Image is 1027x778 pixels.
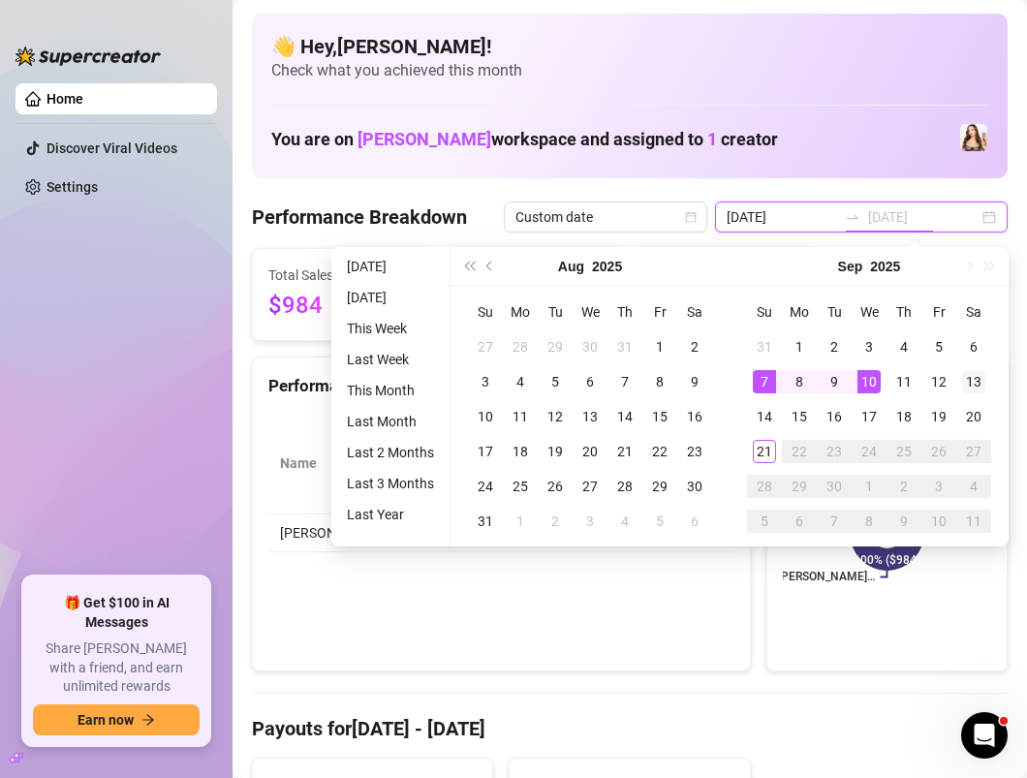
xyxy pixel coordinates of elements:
[358,129,491,149] span: [PERSON_NAME]
[271,129,778,150] h1: You are on workspace and assigned to creator
[268,373,734,399] div: Performance by OnlyFans Creator
[642,504,677,539] td: 2025-09-05
[339,503,442,526] li: Last Year
[747,364,782,399] td: 2025-09-07
[753,510,776,533] div: 5
[339,379,442,402] li: This Month
[823,405,846,428] div: 16
[33,594,200,632] span: 🎁 Get $100 in AI Messages
[921,329,956,364] td: 2025-09-05
[339,410,442,433] li: Last Month
[607,434,642,469] td: 2025-08-21
[782,295,817,329] th: Mo
[788,405,811,428] div: 15
[747,504,782,539] td: 2025-10-05
[852,504,887,539] td: 2025-10-08
[509,440,532,463] div: 18
[868,206,979,228] input: End date
[921,399,956,434] td: 2025-09-19
[782,469,817,504] td: 2025-09-29
[892,440,916,463] div: 25
[578,335,602,358] div: 30
[683,475,706,498] div: 30
[892,370,916,393] div: 11
[573,469,607,504] td: 2025-08-27
[538,329,573,364] td: 2025-07-29
[753,335,776,358] div: 31
[573,295,607,329] th: We
[887,329,921,364] td: 2025-09-04
[782,504,817,539] td: 2025-10-06
[683,370,706,393] div: 9
[857,510,881,533] div: 8
[648,510,671,533] div: 5
[817,364,852,399] td: 2025-09-09
[753,475,776,498] div: 28
[927,405,950,428] div: 19
[503,329,538,364] td: 2025-07-28
[480,247,501,286] button: Previous month (PageUp)
[613,475,637,498] div: 28
[468,364,503,399] td: 2025-08-03
[339,255,442,278] li: [DATE]
[607,364,642,399] td: 2025-08-07
[845,209,860,225] span: to
[823,370,846,393] div: 9
[503,295,538,329] th: Mo
[503,504,538,539] td: 2025-09-01
[782,434,817,469] td: 2025-09-22
[33,704,200,735] button: Earn nowarrow-right
[10,751,23,764] span: build
[782,364,817,399] td: 2025-09-08
[642,329,677,364] td: 2025-08-01
[683,405,706,428] div: 16
[339,286,442,309] li: [DATE]
[838,247,863,286] button: Choose a month
[573,434,607,469] td: 2025-08-20
[788,370,811,393] div: 8
[47,140,177,156] a: Discover Viral Videos
[747,329,782,364] td: 2025-08-31
[458,247,480,286] button: Last year (Control + left)
[962,475,985,498] div: 4
[578,405,602,428] div: 13
[788,335,811,358] div: 1
[268,413,404,514] th: Name
[509,510,532,533] div: 1
[578,370,602,393] div: 6
[817,399,852,434] td: 2025-09-16
[753,370,776,393] div: 7
[607,295,642,329] th: Th
[503,434,538,469] td: 2025-08-18
[788,475,811,498] div: 29
[852,399,887,434] td: 2025-09-17
[962,370,985,393] div: 13
[468,295,503,329] th: Su
[607,399,642,434] td: 2025-08-14
[921,504,956,539] td: 2025-10-10
[823,510,846,533] div: 7
[823,475,846,498] div: 30
[887,469,921,504] td: 2025-10-02
[857,475,881,498] div: 1
[747,399,782,434] td: 2025-09-14
[538,469,573,504] td: 2025-08-26
[960,124,987,151] img: Lydia
[648,370,671,393] div: 8
[468,469,503,504] td: 2025-08-24
[887,434,921,469] td: 2025-09-25
[474,405,497,428] div: 10
[613,370,637,393] div: 7
[16,47,161,66] img: logo-BBDzfeDw.svg
[927,370,950,393] div: 12
[817,295,852,329] th: Tu
[677,364,712,399] td: 2025-08-09
[892,405,916,428] div: 18
[544,440,567,463] div: 19
[613,440,637,463] div: 21
[544,405,567,428] div: 12
[252,715,1008,742] h4: Payouts for [DATE] - [DATE]
[956,434,991,469] td: 2025-09-27
[544,370,567,393] div: 5
[474,510,497,533] div: 31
